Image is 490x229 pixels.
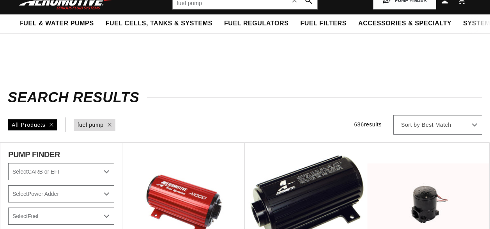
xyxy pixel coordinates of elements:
[294,14,352,33] summary: Fuel Filters
[300,20,347,28] span: Fuel Filters
[100,14,218,33] summary: Fuel Cells, Tanks & Systems
[218,14,294,33] summary: Fuel Regulators
[8,208,114,225] select: Fuel
[224,20,288,28] span: Fuel Regulators
[352,14,457,33] summary: Accessories & Specialty
[8,185,114,202] select: Power Adder
[401,121,420,129] span: Sort by
[8,119,57,131] div: All Products
[106,20,212,28] span: Fuel Cells, Tanks & Systems
[8,163,114,180] select: CARB or EFI
[354,121,382,128] span: 686 results
[8,151,60,158] span: PUMP FINDER
[8,91,482,104] h2: Search Results
[14,14,100,33] summary: Fuel & Water Pumps
[78,121,104,129] a: fuel pump
[358,20,451,28] span: Accessories & Specialty
[19,20,94,28] span: Fuel & Water Pumps
[393,115,482,135] select: Sort by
